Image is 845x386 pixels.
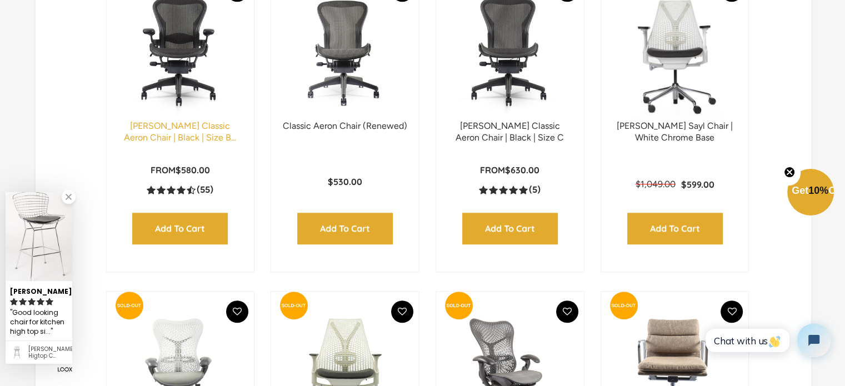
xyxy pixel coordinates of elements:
[151,164,210,176] p: From
[505,164,539,176] span: $630.00
[28,346,68,359] div: Harry Bertioa Higtop Chair (Renewed)
[462,213,558,244] input: Add to Cart
[636,179,676,189] span: $1,049.00
[778,160,801,186] button: Close teaser
[19,298,27,305] svg: rating icon full
[611,303,636,308] text: SOLD-OUT
[10,283,68,297] div: [PERSON_NAME]
[46,298,53,305] svg: rating icon full
[681,179,714,190] span: $599.00
[693,314,840,367] iframe: Tidio Chat
[480,164,539,176] p: From
[787,170,834,217] div: Get10%OffClose teaser
[6,192,72,281] img: Jenny G. review of Harry Bertioa Higtop Chair (Renewed)
[808,185,828,196] span: 10%
[283,121,407,131] a: Classic Aeron Chair (Renewed)
[792,185,843,196] span: Get Off
[10,298,18,305] svg: rating icon full
[617,121,733,143] a: [PERSON_NAME] Sayl Chair | White Chrome Base
[479,184,541,195] a: 5.0 rating (5 votes)
[197,184,213,196] span: (55)
[391,300,413,323] button: Add To Wishlist
[556,300,578,323] button: Add To Wishlist
[456,121,564,143] a: [PERSON_NAME] Classic Aeron Chair | Black | Size C
[721,300,743,323] button: Add To Wishlist
[124,121,236,143] a: [PERSON_NAME] Classic Aeron Chair | Black | Size B...
[147,184,213,195] a: 4.5 rating (55 votes)
[627,213,723,244] input: Add to Cart
[297,213,393,244] input: Add to Cart
[10,307,68,338] div: Good looking chair for kitchen high top sittings.
[282,303,306,308] text: SOLD-OUT
[132,213,228,244] input: Add to Cart
[529,184,541,196] span: (5)
[37,298,44,305] svg: rating icon full
[226,300,248,323] button: Add To Wishlist
[28,298,36,305] svg: rating icon full
[176,164,210,176] span: $580.00
[117,303,141,308] text: SOLD-OUT
[328,176,362,187] span: $530.00
[446,303,471,308] text: SOLD-OUT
